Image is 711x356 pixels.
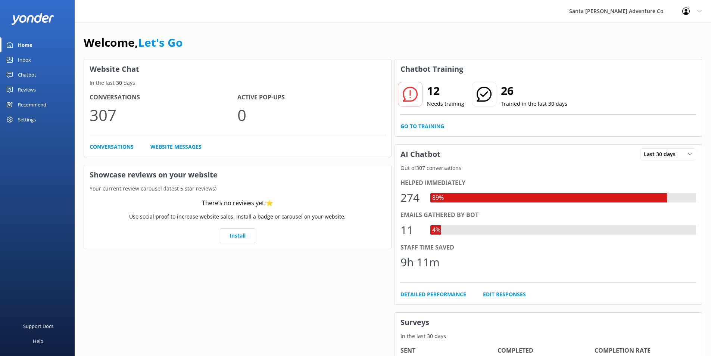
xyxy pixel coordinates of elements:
[202,198,273,208] div: There’s no reviews yet ⭐
[595,346,692,356] h4: Completion Rate
[18,37,32,52] div: Home
[138,35,183,50] a: Let's Go
[395,145,446,164] h3: AI Chatbot
[237,102,385,127] p: 0
[644,150,680,158] span: Last 30 days
[395,332,702,340] p: In the last 30 days
[400,122,444,130] a: Go to Training
[84,185,391,193] p: Your current review carousel (latest 5 star reviews)
[427,82,464,100] h2: 12
[400,178,696,188] div: Helped immediately
[498,346,595,356] h4: Completed
[23,319,53,334] div: Support Docs
[430,193,446,203] div: 89%
[18,97,46,112] div: Recommend
[400,243,696,253] div: Staff time saved
[18,112,36,127] div: Settings
[220,228,255,243] a: Install
[400,290,466,298] a: Detailed Performance
[129,213,346,221] p: Use social proof to increase website sales. Install a badge or carousel on your website.
[150,143,202,151] a: Website Messages
[84,79,391,87] p: In the last 30 days
[90,93,237,102] h4: Conversations
[90,102,237,127] p: 307
[18,52,31,67] div: Inbox
[395,164,702,172] p: Out of 307 conversations
[33,334,43,349] div: Help
[84,34,183,52] h1: Welcome,
[84,165,391,185] h3: Showcase reviews on your website
[11,13,54,25] img: yonder-white-logo.png
[400,346,498,356] h4: Sent
[400,210,696,220] div: Emails gathered by bot
[501,100,567,108] p: Trained in the last 30 days
[400,253,440,271] div: 9h 11m
[18,82,36,97] div: Reviews
[84,59,391,79] h3: Website Chat
[400,221,423,239] div: 11
[427,100,464,108] p: Needs training
[90,143,134,151] a: Conversations
[400,189,423,207] div: 274
[237,93,385,102] h4: Active Pop-ups
[395,59,469,79] h3: Chatbot Training
[483,290,526,298] a: Edit Responses
[18,67,36,82] div: Chatbot
[501,82,567,100] h2: 26
[395,313,702,332] h3: Surveys
[430,225,442,235] div: 4%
